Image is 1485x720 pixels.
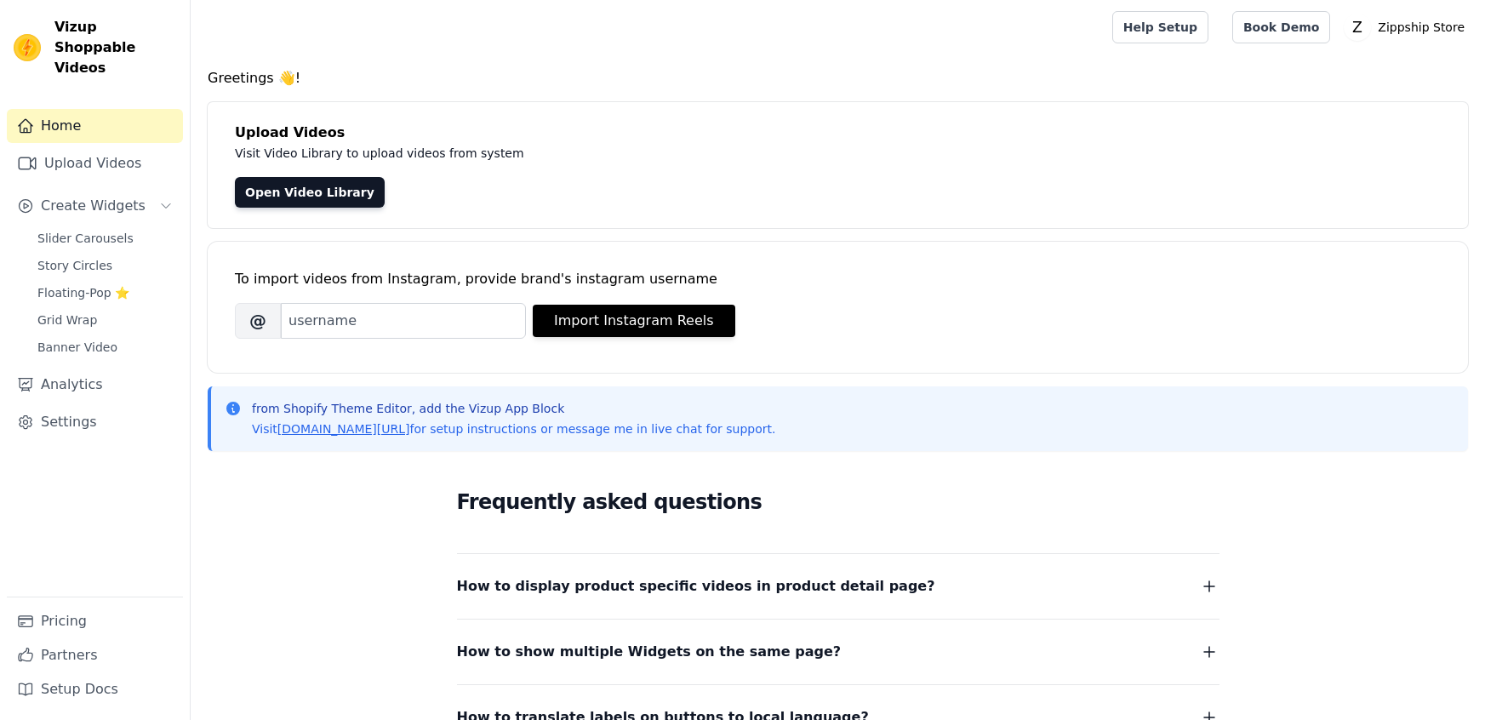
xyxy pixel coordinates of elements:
[7,604,183,638] a: Pricing
[7,109,183,143] a: Home
[252,400,775,417] p: from Shopify Theme Editor, add the Vizup App Block
[457,640,842,664] span: How to show multiple Widgets on the same page?
[277,422,410,436] a: [DOMAIN_NAME][URL]
[252,420,775,437] p: Visit for setup instructions or message me in live chat for support.
[7,146,183,180] a: Upload Videos
[533,305,735,337] button: Import Instagram Reels
[1371,12,1471,43] p: Zippship Store
[37,339,117,356] span: Banner Video
[235,123,1441,143] h4: Upload Videos
[235,143,997,163] p: Visit Video Library to upload videos from system
[1112,11,1208,43] a: Help Setup
[457,485,1219,519] h2: Frequently asked questions
[7,672,183,706] a: Setup Docs
[7,368,183,402] a: Analytics
[1344,12,1471,43] button: Z Zippship Store
[1352,19,1362,36] text: Z
[37,230,134,247] span: Slider Carousels
[1232,11,1330,43] a: Book Demo
[7,189,183,223] button: Create Widgets
[235,177,385,208] a: Open Video Library
[27,254,183,277] a: Story Circles
[27,335,183,359] a: Banner Video
[37,311,97,329] span: Grid Wrap
[457,574,1219,598] button: How to display product specific videos in product detail page?
[14,34,41,61] img: Vizup
[27,281,183,305] a: Floating-Pop ⭐
[235,269,1441,289] div: To import videos from Instagram, provide brand's instagram username
[7,405,183,439] a: Settings
[37,257,112,274] span: Story Circles
[235,303,281,339] span: @
[7,638,183,672] a: Partners
[37,284,129,301] span: Floating-Pop ⭐
[208,68,1468,89] h4: Greetings 👋!
[41,196,146,216] span: Create Widgets
[27,308,183,332] a: Grid Wrap
[281,303,526,339] input: username
[54,17,176,78] span: Vizup Shoppable Videos
[27,226,183,250] a: Slider Carousels
[457,640,1219,664] button: How to show multiple Widgets on the same page?
[457,574,935,598] span: How to display product specific videos in product detail page?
